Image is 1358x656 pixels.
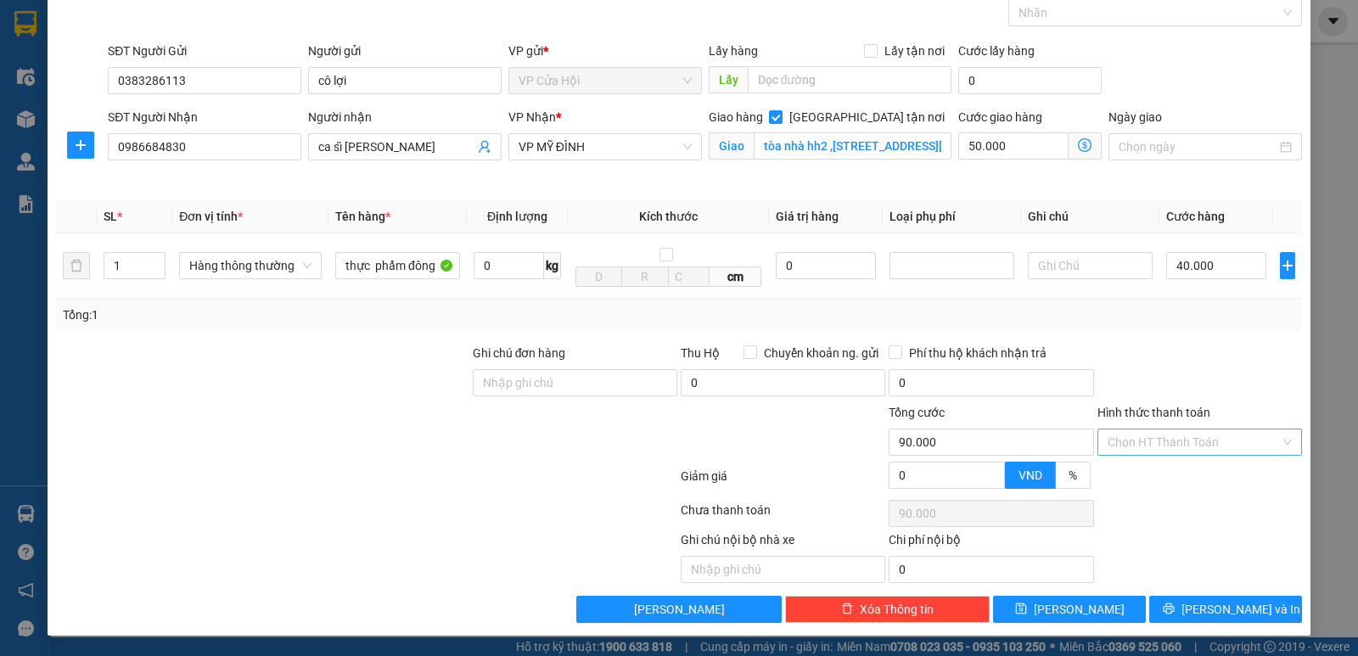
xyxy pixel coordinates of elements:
input: Nhập ghi chú [681,556,885,583]
input: R [621,266,668,287]
label: Hình thức thanh toán [1097,406,1210,419]
span: Định lượng [487,210,547,223]
span: [PERSON_NAME] [1034,600,1125,619]
div: SĐT Người Nhận [108,108,301,126]
span: Cước hàng [1166,210,1225,223]
button: [PERSON_NAME] [576,596,781,623]
span: Giao [709,132,754,160]
label: Ghi chú đơn hàng [473,346,566,360]
span: [PERSON_NAME] [634,600,725,619]
span: Xóa Thông tin [860,600,934,619]
div: VP gửi [508,42,702,60]
input: VD: Bàn, Ghế [335,252,460,279]
span: kg [544,252,561,279]
span: Lấy [709,66,748,93]
div: Tổng: 1 [63,306,525,324]
span: Giao hàng [709,110,763,124]
span: plus [68,138,93,152]
input: Ghi chú đơn hàng [473,369,677,396]
input: Cước lấy hàng [958,67,1102,94]
span: Hàng thông thường [189,253,311,278]
span: Phí thu hộ khách nhận trả [902,344,1053,362]
th: Ghi chú [1021,200,1159,233]
button: plus [67,132,94,159]
button: plus [1280,252,1295,279]
span: save [1015,603,1027,616]
button: delete [63,252,90,279]
span: VP Cửa Hội [519,68,692,93]
span: user-add [478,140,491,154]
div: Ghi chú nội bộ nhà xe [681,530,885,556]
span: Tổng cước [889,406,945,419]
label: Ngày giao [1108,110,1162,124]
span: Đơn vị tính [179,210,243,223]
th: Loại phụ phí [883,200,1021,233]
input: 0 [776,252,876,279]
div: Giảm giá [679,467,887,496]
span: Tên hàng [335,210,390,223]
div: Chưa thanh toán [679,501,887,530]
input: Cước giao hàng [958,132,1069,160]
span: % [1069,468,1077,482]
button: save[PERSON_NAME] [993,596,1146,623]
span: dollar-circle [1078,138,1091,152]
span: delete [841,603,853,616]
div: Người gửi [308,42,502,60]
div: Chi phí nội bộ [889,530,1093,556]
span: Thu Hộ [681,346,720,360]
span: Lấy tận nơi [878,42,951,60]
input: Giao tận nơi [754,132,952,160]
span: Kích thước [639,210,698,223]
span: [PERSON_NAME] và In [1181,600,1300,619]
input: D [575,266,622,287]
label: Cước lấy hàng [958,44,1035,58]
span: [GEOGRAPHIC_DATA] tận nơi [783,108,951,126]
span: VND [1018,468,1042,482]
div: Người nhận [308,108,502,126]
span: Giá trị hàng [776,210,839,223]
span: VP MỸ ĐÌNH [519,134,692,160]
span: Lấy hàng [709,44,758,58]
input: Ngày giao [1119,137,1277,156]
span: SL [104,210,117,223]
input: Ghi Chú [1028,252,1153,279]
button: printer[PERSON_NAME] và In [1149,596,1302,623]
span: plus [1281,259,1294,272]
span: VP Nhận [508,110,556,124]
label: Cước giao hàng [958,110,1042,124]
button: deleteXóa Thông tin [785,596,990,623]
span: Chuyển khoản ng. gửi [757,344,885,362]
span: printer [1163,603,1175,616]
div: SĐT Người Gửi [108,42,301,60]
span: cm [710,266,761,287]
input: Dọc đường [748,66,952,93]
input: C [668,266,710,287]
